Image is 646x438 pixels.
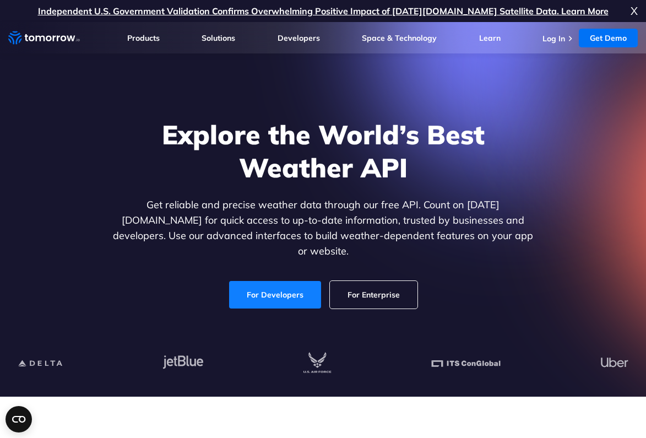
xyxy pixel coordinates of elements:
a: Independent U.S. Government Validation Confirms Overwhelming Positive Impact of [DATE][DOMAIN_NAM... [38,6,609,17]
a: Home link [8,30,80,46]
a: For Enterprise [330,281,417,309]
a: Solutions [202,33,235,43]
h1: Explore the World’s Best Weather API [111,118,536,184]
a: Learn [479,33,501,43]
a: Log In [542,34,565,44]
a: Space & Technology [362,33,437,43]
a: Products [127,33,160,43]
a: Developers [278,33,320,43]
button: Open CMP widget [6,406,32,432]
p: Get reliable and precise weather data through our free API. Count on [DATE][DOMAIN_NAME] for quic... [111,197,536,259]
a: Get Demo [579,29,638,47]
a: For Developers [229,281,321,309]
